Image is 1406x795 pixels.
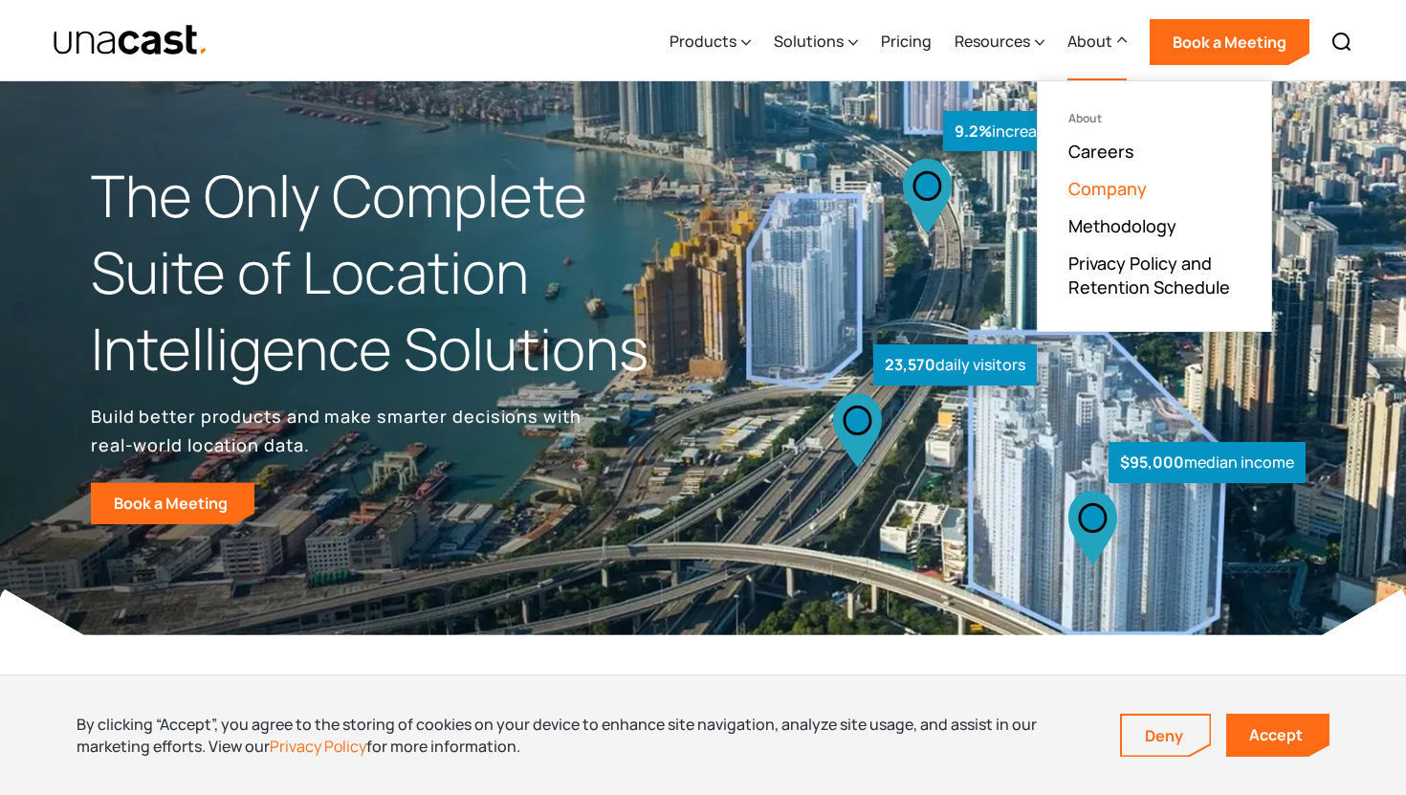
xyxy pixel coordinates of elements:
img: Search icon [1330,31,1353,54]
div: Products [670,3,751,81]
strong: $95,000 [1120,452,1184,473]
div: About [1067,3,1127,81]
a: Methodology [1068,214,1176,237]
div: Solutions [774,3,858,81]
div: About [1068,112,1241,125]
strong: 9.2% [955,121,992,142]
img: Unacast text logo [53,24,209,57]
strong: 23,570 [885,354,935,375]
h1: The Only Complete Suite of Location Intelligence Solutions [91,158,703,386]
a: home [53,24,209,57]
div: Products [670,30,736,53]
div: Resources [955,30,1030,53]
div: median income [1109,442,1306,483]
div: increase in foot traffic [943,111,1162,152]
div: About [1067,30,1112,53]
a: Deny [1122,716,1210,756]
a: Privacy Policy and Retention Schedule [1068,252,1241,299]
div: Resources [955,3,1044,81]
div: By clicking “Accept”, you agree to the storing of cookies on your device to enhance site navigati... [77,714,1091,757]
div: daily visitors [873,344,1037,386]
nav: About [1037,80,1272,332]
a: Book a Meeting [1150,19,1309,65]
a: Pricing [881,3,932,81]
a: Careers [1068,140,1134,163]
div: Solutions [774,30,844,53]
a: Privacy Policy [270,736,366,757]
a: Book a Meeting [91,482,254,524]
a: Company [1068,177,1147,200]
a: Accept [1226,714,1329,757]
p: Build better products and make smarter decisions with real-world location data. [91,402,588,459]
